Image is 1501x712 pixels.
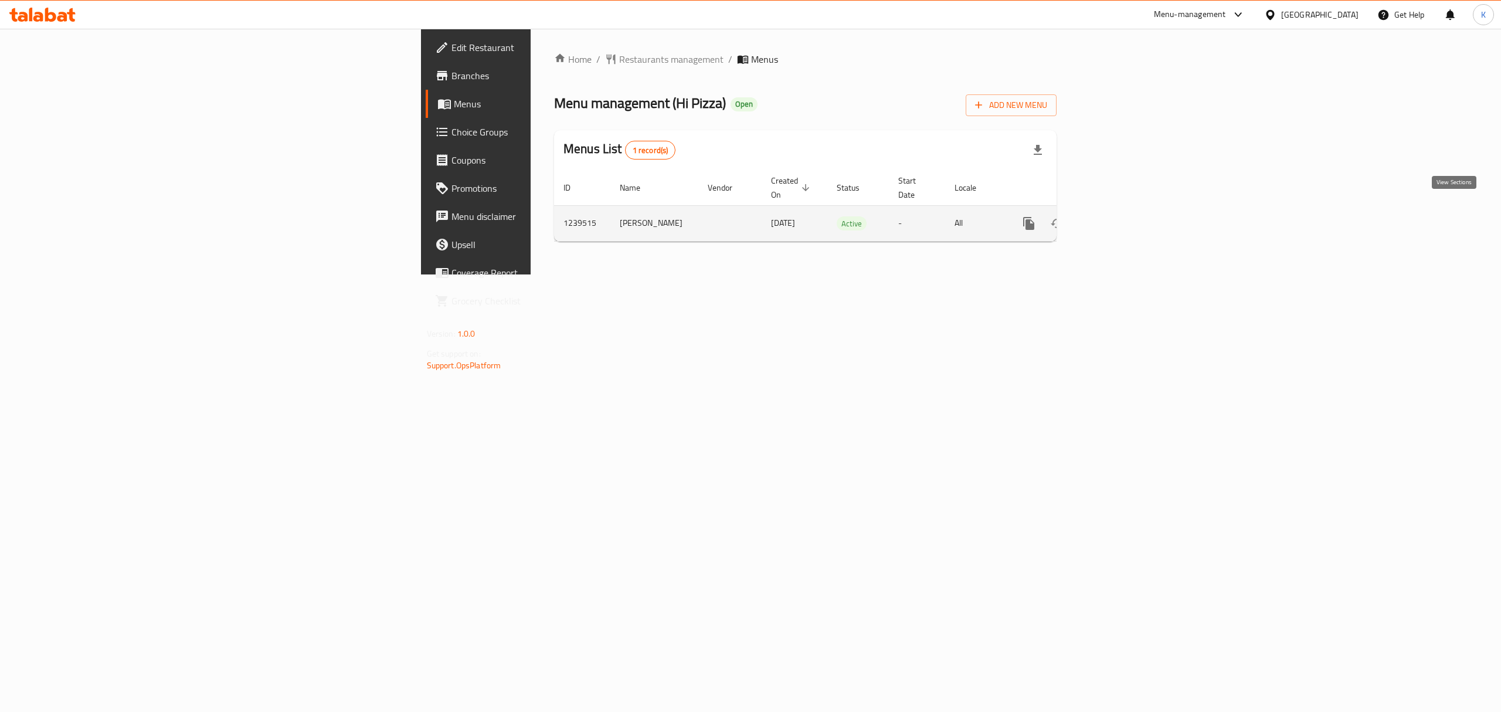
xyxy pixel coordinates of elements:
[426,287,672,315] a: Grocery Checklist
[426,90,672,118] a: Menus
[451,294,663,308] span: Grocery Checklist
[731,97,758,111] div: Open
[975,98,1047,113] span: Add New Menu
[427,346,481,361] span: Get support on:
[1281,8,1359,21] div: [GEOGRAPHIC_DATA]
[426,62,672,90] a: Branches
[454,97,663,111] span: Menus
[620,181,656,195] span: Name
[426,259,672,287] a: Coverage Report
[625,141,676,160] div: Total records count
[626,145,675,156] span: 1 record(s)
[1043,209,1071,238] button: Change Status
[554,170,1137,242] table: enhanced table
[945,205,1006,241] td: All
[426,202,672,230] a: Menu disclaimer
[451,181,663,195] span: Promotions
[563,140,675,160] h2: Menus List
[451,125,663,139] span: Choice Groups
[451,209,663,223] span: Menu disclaimer
[451,153,663,167] span: Coupons
[955,181,991,195] span: Locale
[457,326,476,341] span: 1.0.0
[427,326,456,341] span: Version:
[426,230,672,259] a: Upsell
[451,40,663,55] span: Edit Restaurant
[966,94,1057,116] button: Add New Menu
[708,181,748,195] span: Vendor
[771,215,795,230] span: [DATE]
[728,52,732,66] li: /
[837,181,875,195] span: Status
[837,216,867,230] div: Active
[426,146,672,174] a: Coupons
[771,174,813,202] span: Created On
[426,33,672,62] a: Edit Restaurant
[426,174,672,202] a: Promotions
[751,52,778,66] span: Menus
[427,358,501,373] a: Support.OpsPlatform
[451,238,663,252] span: Upsell
[1024,136,1052,164] div: Export file
[563,181,586,195] span: ID
[1481,8,1486,21] span: K
[889,205,945,241] td: -
[1154,8,1226,22] div: Menu-management
[426,118,672,146] a: Choice Groups
[451,266,663,280] span: Coverage Report
[451,69,663,83] span: Branches
[1015,209,1043,238] button: more
[1006,170,1137,206] th: Actions
[898,174,931,202] span: Start Date
[731,99,758,109] span: Open
[837,217,867,230] span: Active
[554,52,1057,66] nav: breadcrumb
